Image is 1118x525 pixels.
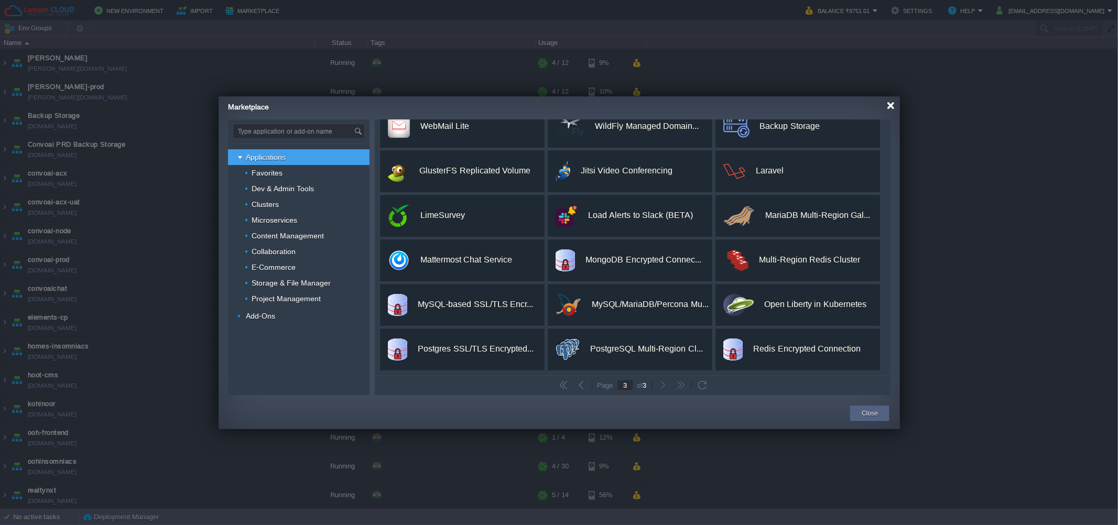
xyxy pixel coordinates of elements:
[756,160,784,182] div: Laravel
[251,247,297,256] a: Collaboration
[245,152,287,162] a: Applications
[588,204,693,226] div: Load Alerts to Slack (BETA)
[388,116,410,138] img: webmail.png
[245,311,277,321] a: Add-Ons
[765,204,870,226] div: MariaDB Multi-Region Galera Cluster
[759,249,860,271] div: Multi-Region Redis Cluster
[556,160,570,182] img: logo_small.svg
[723,116,750,138] img: backup-logo.svg
[251,278,332,288] a: Storage & File Manager
[251,262,297,272] a: E-Commerce
[760,115,820,137] div: Backup Storage
[420,204,465,226] div: LimeSurvey
[228,103,269,111] span: Marketplace
[388,205,410,227] img: limesurvey.png
[251,200,280,209] a: Clusters
[251,184,316,193] a: Dev & Admin Tools
[418,293,533,315] div: MySQL-based SSL/TLS Encrypted Connection (MySQL/MariaDB/Percona)
[862,408,878,419] button: Close
[556,249,575,271] img: mongo-ssl-addon.svg
[723,249,748,271] img: redis-multiregion-logo.png
[634,381,650,389] div: of
[388,249,410,271] img: mattermost-logo-small.png
[556,205,578,227] img: slack-notification-logo.png
[556,116,584,138] img: wildfly-logo-70px.png
[595,115,699,137] div: WildFly Managed Domain Cluster
[420,249,512,271] div: Mattermost Chat Service
[592,293,708,315] div: MySQL/MariaDB/Percona Multi-Region Cluster
[581,160,672,182] div: Jitsi Video Conferencing
[585,249,701,271] div: MongoDB Encrypted Connection
[723,160,745,182] img: logo-transparent.png
[753,338,861,360] div: Redis Encrypted Connection
[764,293,866,315] div: Open Liberty in Kubernetes
[251,294,322,303] a: Project Management
[388,160,409,182] img: glusterfs-logo-70px.png
[594,381,617,389] div: Page
[251,215,299,225] a: Microservices
[251,231,325,240] a: Content Management
[723,338,743,360] img: redis-ssl-addon.svg
[723,294,754,316] img: open-liberty-logo.png
[723,205,755,226] img: mariadb-multi-logo.png
[388,294,407,316] img: mysql-based-ssl-addon.svg
[251,168,284,178] a: Favorites
[388,338,407,360] img: postgres-ssl-logo.svg
[643,381,647,389] span: 3
[418,338,534,360] div: Postgres SSL/TLS Encrypted Connection
[556,338,580,360] img: postgres-multiregion-logo.png
[556,294,581,316] img: mysql-mariadb-percona-logo.svg
[420,115,469,137] div: WebMail Lite
[590,338,703,360] div: PostgreSQL Multi-Region Cluster
[419,160,530,182] div: GlusterFS Replicated Volume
